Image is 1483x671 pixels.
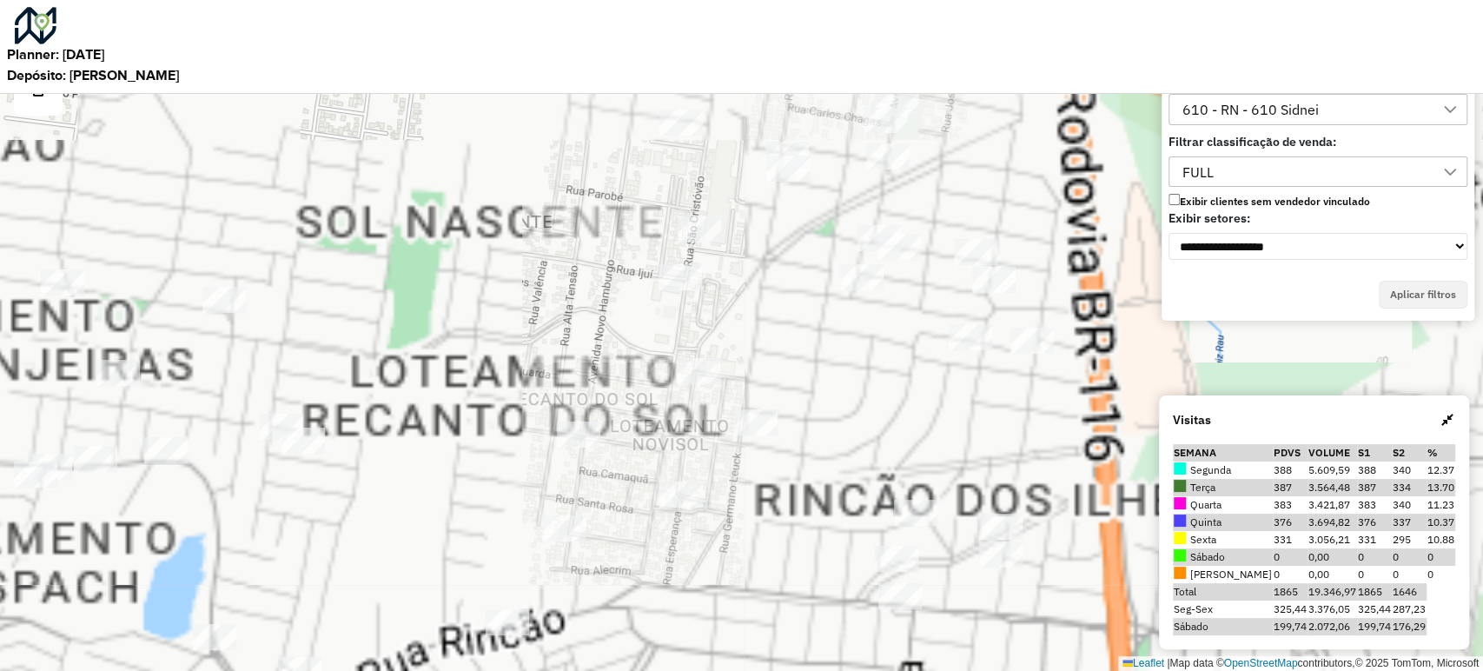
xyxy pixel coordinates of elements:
td: 199,74 [1273,618,1308,635]
td: 388 [1273,462,1308,479]
td: 3.694,82 [1308,514,1357,531]
input: Exibir clientes sem vendedor vinculado [1169,194,1180,205]
div: 10261 - ARENA ATLANTICO [875,90,918,116]
td: 387 [1273,479,1308,496]
div: 23449 - RESTAURANTE UNIVERSA [979,541,1023,568]
div: 10291 - MERCADO KROETZ [954,239,997,265]
div: FULL [1176,157,1220,187]
div: 25145 - SORVETERIA ESKIMO [979,514,1023,540]
td: 3.421,87 [1308,496,1357,514]
td: 325,44 [1273,601,1308,618]
td: 340 [1392,496,1427,514]
td: Sexta [1173,531,1273,548]
td: 337 [1392,514,1427,531]
td: 2.072,06 [1308,618,1357,635]
th: Semana [1173,444,1273,462]
div: 10295 - MERCADO GAUCHO [659,264,702,290]
td: Terça [1173,479,1273,496]
th: S2 [1392,444,1427,462]
div: 10387 - KANTO DO LANCHE [972,267,1016,293]
div: 24784 - FORTE SUPERMERCADO [29,454,72,480]
div: 23651 - FRUTEIRA QUERENCIA [766,156,810,182]
td: 13.70 [1427,479,1455,496]
td: Quarta [1173,496,1273,514]
td: 0 [1392,566,1427,583]
td: [PERSON_NAME] [1173,566,1273,583]
div: 10308 - ILZE GOMES [659,482,703,508]
div: Filtrar classificação de venda: [1158,134,1478,149]
td: 383 [1273,496,1308,514]
div: Exibir setores: [1158,210,1478,226]
td: 0 [1273,548,1308,566]
div: 10055 - SUPERMERCADO FAMILIA [557,422,600,448]
td: 0 [1427,566,1455,583]
td: 325,44 [1357,601,1392,618]
div: 10082 - BAR DO CAIBATE [281,428,325,454]
td: 1865 [1273,583,1308,601]
div: 10098 - PORTO DOS SABORES [877,234,921,260]
div: 10005 - LEANDRO ROBERTO [678,216,721,242]
td: 295 [1392,531,1427,548]
td: 3.056,21 [1308,531,1357,548]
div: 24994 - WAGNER MORAES PREUSS [542,515,586,541]
td: 199,74 [1357,618,1392,635]
div: 25081 - DMS DRINKS E EVENTOS [949,324,992,350]
div: 10406 - RESTAURANTE ATL [866,143,910,169]
a: Leaflet [1122,657,1164,669]
td: 287,23 [1392,601,1427,618]
strong: Visitas [1173,411,1211,429]
div: 10033 - SUPER JEDOME [144,437,188,463]
td: 0 [1427,548,1455,566]
td: 0 [1273,566,1308,583]
div: 23938 - MARIA SCHU HANSEN M [193,624,236,650]
td: Total [1173,583,1273,601]
a: OpenStreetMap [1224,657,1298,669]
div: 10422 - BRASUL MERCADO [659,110,703,136]
td: 383 [1357,496,1392,514]
td: 387 [1357,479,1392,496]
th: % de clientes quinzenais [1427,444,1455,462]
td: 0 [1357,566,1392,583]
td: Segunda [1173,462,1273,479]
div: 24260 - POSTO VALVIC [486,609,529,635]
td: 10.37 [1427,514,1455,531]
td: 334 [1392,479,1427,496]
td: 11.23 [1427,496,1455,514]
td: 331 [1273,531,1308,548]
td: Sábado [1173,548,1273,566]
td: 19.346,97 [1308,583,1357,601]
td: 0 [1392,548,1427,566]
label: Exibir clientes sem vendedor vinculado [1169,194,1370,208]
div: 24213 - NIKY FOOD SERVICE [74,446,117,472]
td: 340 [1392,462,1427,479]
div: 10272 - MERCADO MA [857,225,901,251]
td: Seg-Sex [1173,601,1273,618]
td: 5.609,59 [1308,462,1357,479]
td: 0,00 [1308,548,1357,566]
td: 3.376,05 [1308,601,1357,618]
td: 3.564,48 [1308,479,1357,496]
th: Volume [1308,444,1357,462]
div: 24676 - ENDRIW BERFT [1010,328,1054,354]
div: 25082 - INDIOS BAR [894,500,937,526]
div: 10429 - MERCADO COSTELAO [260,414,303,440]
th: S1 [1357,444,1392,462]
td: 388 [1357,462,1392,479]
td: 12.37 [1427,462,1455,479]
div: 24558 - DISK JESUS [875,546,918,572]
div: Map data © contributors,© 2025 TomTom, Microsoft [1118,656,1483,671]
td: 331 [1357,531,1392,548]
td: 10.88 [1427,531,1455,548]
div: 24831 - POSTO ENCOSTA DO SOL [14,462,57,488]
td: 176,29 [1392,618,1427,635]
div: 24766 - KASBAR [734,409,778,435]
td: 1646 [1392,583,1427,601]
div: 10108 - SUB ZERO [878,583,922,609]
div: 610 - RN - 610 Sidnei [1176,95,1325,124]
td: 0,00 [1308,566,1357,583]
td: 1865 [1357,583,1392,601]
div: 10101 - CLAUDIOMIRO FLORES54 [840,264,884,290]
td: 376 [1357,514,1392,531]
div: 24811 - MERCEARIA COLINA [765,142,809,168]
span: | [1167,657,1169,669]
